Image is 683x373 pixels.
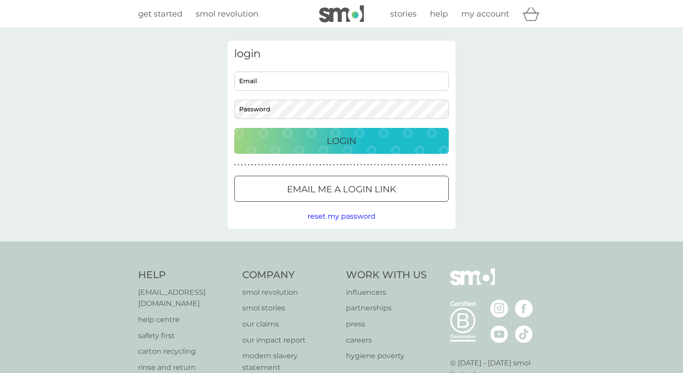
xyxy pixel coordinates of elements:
a: hygiene poverty [346,350,427,362]
p: ● [326,163,328,167]
img: smol [450,268,495,299]
p: ● [377,163,379,167]
p: ● [412,163,413,167]
p: ● [295,163,297,167]
p: ● [394,163,396,167]
p: Login [327,134,356,148]
p: ● [425,163,427,167]
p: ● [347,163,349,167]
p: ● [234,163,236,167]
p: ● [435,163,437,167]
p: Email me a login link [287,182,396,196]
a: our impact report [242,335,337,346]
a: stories [390,8,417,21]
p: ● [371,163,372,167]
p: ● [320,163,321,167]
a: our claims [242,318,337,330]
img: visit the smol Instagram page [490,300,508,318]
p: ● [357,163,359,167]
a: [EMAIL_ADDRESS][DOMAIN_NAME] [138,287,233,309]
span: smol revolution [196,9,258,19]
p: ● [429,163,430,167]
p: ● [442,163,444,167]
p: ● [391,163,393,167]
p: ● [405,163,406,167]
img: smol [319,5,364,22]
p: smol revolution [242,287,337,298]
p: ● [261,163,263,167]
a: press [346,318,427,330]
h4: Company [242,268,337,282]
p: ● [238,163,240,167]
a: careers [346,335,427,346]
p: ● [316,163,318,167]
a: carton recycling [138,346,233,357]
p: ● [282,163,284,167]
p: ● [360,163,362,167]
button: reset my password [308,211,375,222]
p: ● [272,163,274,167]
a: modern slavery statement [242,350,337,373]
p: ● [374,163,376,167]
p: ● [278,163,280,167]
span: help [430,9,448,19]
p: ● [415,163,417,167]
span: get started [138,9,182,19]
p: ● [422,163,423,167]
p: ● [248,163,250,167]
p: ● [350,163,352,167]
a: safety first [138,330,233,342]
span: stories [390,9,417,19]
a: smol stories [242,302,337,314]
p: ● [398,163,400,167]
h4: Work With Us [346,268,427,282]
img: visit the smol Tiktok page [515,325,533,343]
p: ● [432,163,434,167]
img: visit the smol Youtube page [490,325,508,343]
p: ● [364,163,366,167]
h4: Help [138,268,233,282]
div: basket [523,5,545,23]
p: ● [275,163,277,167]
p: ● [330,163,332,167]
a: influencers [346,287,427,298]
p: ● [384,163,386,167]
p: ● [333,163,335,167]
p: ● [299,163,301,167]
p: ● [354,163,355,167]
p: ● [408,163,410,167]
a: partnerships [346,302,427,314]
p: ● [439,163,441,167]
p: ● [323,163,325,167]
button: Email me a login link [234,176,449,202]
p: ● [289,163,291,167]
p: ● [251,163,253,167]
p: ● [381,163,383,167]
p: ● [241,163,243,167]
p: ● [340,163,341,167]
a: help centre [138,314,233,326]
p: ● [312,163,314,167]
p: ● [265,163,267,167]
p: ● [292,163,294,167]
p: ● [367,163,369,167]
p: ● [255,163,257,167]
p: ● [418,163,420,167]
a: get started [138,8,182,21]
p: ● [285,163,287,167]
p: ● [245,163,246,167]
a: help [430,8,448,21]
p: ● [337,163,338,167]
a: smol revolution [196,8,258,21]
p: ● [401,163,403,167]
